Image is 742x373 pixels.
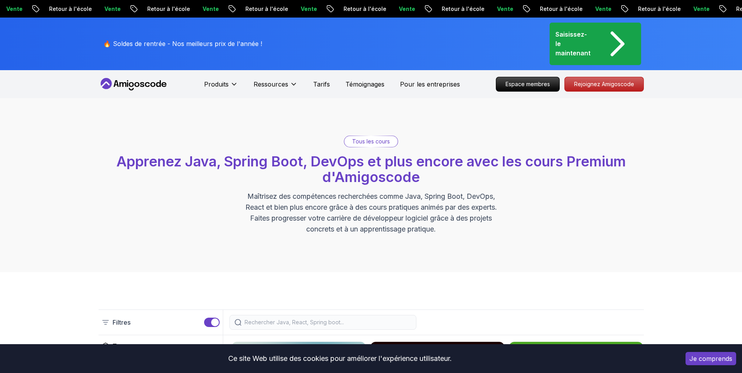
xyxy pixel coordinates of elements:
font: Apprenez Java, Spring Boot, DevOps et plus encore avec les cours Premium d'Amigoscode [116,153,626,186]
font: Ce site Web utilise des cookies pour améliorer l'expérience utilisateur. [228,354,452,362]
font: Retour à l'école [539,5,582,12]
font: Témoignages [345,80,384,88]
font: Ressources [254,80,288,88]
font: Retour à l'école [637,5,680,12]
font: Vente [5,5,22,12]
font: Tous les cours [352,138,390,145]
button: Produits [204,80,238,95]
a: Pour les entreprises [400,80,460,89]
font: Retour à l'école [441,5,484,12]
font: Je comprends [689,355,732,362]
a: Rejoignez Amigoscode [564,77,644,92]
font: Retour à l'école [48,5,91,12]
a: Espace membres [496,77,560,92]
a: Témoignages [345,80,384,89]
font: Vente [693,5,709,12]
font: Espace membres [506,81,550,87]
button: Accepter les cookies [686,352,736,365]
font: Tarifs [313,80,330,88]
font: Vente [300,5,316,12]
font: Retour à l'école [146,5,189,12]
font: Maîtrisez des compétences recherchées comme Java, Spring Boot, DevOps, React et bien plus encore ... [245,192,497,233]
font: 🔥 Soldes de rentrée - Nos meilleurs prix de l'année ! [103,40,262,48]
button: Ressources [254,80,298,95]
font: Retour à l'école [245,5,287,12]
font: Produits [204,80,229,88]
a: Tarifs [313,80,330,89]
font: Taper [113,342,130,350]
input: Rechercher Java, React, Spring boot... [245,318,411,326]
font: Vente [202,5,218,12]
font: Filtres [113,318,130,326]
font: Vente [496,5,513,12]
font: Saisissez-le maintenant [555,30,590,57]
font: Vente [398,5,414,12]
font: Vente [594,5,611,12]
font: Pour les entreprises [400,80,460,88]
font: Rejoignez Amigoscode [574,81,634,87]
font: Vente [104,5,120,12]
font: Retour à l'école [343,5,386,12]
